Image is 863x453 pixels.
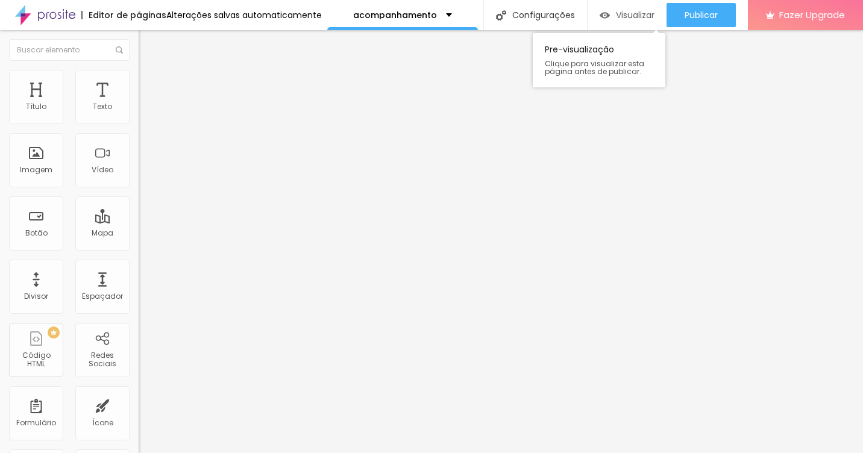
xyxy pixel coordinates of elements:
[93,102,112,111] div: Texto
[616,10,654,20] span: Visualizar
[496,10,506,20] img: Icone
[78,351,126,369] div: Redes Sociais
[16,419,56,427] div: Formulário
[533,33,665,87] div: Pre-visualização
[9,39,130,61] input: Buscar elemento
[139,30,863,453] iframe: Editor
[116,46,123,54] img: Icone
[685,10,718,20] span: Publicar
[92,166,113,174] div: Vídeo
[779,10,845,20] span: Fazer Upgrade
[92,419,113,427] div: Ícone
[25,229,48,237] div: Botão
[26,102,46,111] div: Título
[353,11,437,19] p: acompanhamento
[82,292,123,301] div: Espaçador
[545,60,653,75] span: Clique para visualizar esta página antes de publicar.
[12,351,60,369] div: Código HTML
[667,3,736,27] button: Publicar
[24,292,48,301] div: Divisor
[166,11,322,19] div: Alterações salvas automaticamente
[20,166,52,174] div: Imagem
[81,11,166,19] div: Editor de páginas
[600,10,610,20] img: view-1.svg
[92,229,113,237] div: Mapa
[588,3,667,27] button: Visualizar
